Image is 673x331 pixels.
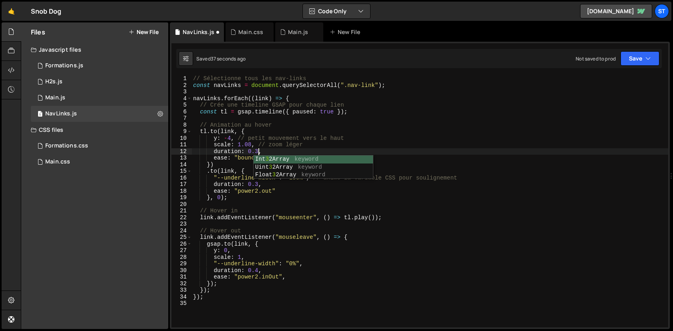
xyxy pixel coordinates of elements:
[171,194,192,201] div: 19
[171,188,192,195] div: 18
[655,4,669,18] a: St
[31,6,61,16] div: Snob Dog
[171,168,192,175] div: 15
[21,42,168,58] div: Javascript files
[576,55,616,62] div: Not saved to prod
[31,138,168,154] div: 16673/45495.css
[211,55,246,62] div: 37 seconds ago
[171,128,192,135] div: 9
[171,274,192,281] div: 31
[2,2,21,21] a: 🤙
[171,181,192,188] div: 17
[171,135,192,142] div: 10
[45,110,77,117] div: NavLinks.js
[171,122,192,129] div: 8
[171,75,192,82] div: 1
[21,122,168,138] div: CSS files
[196,55,246,62] div: Saved
[31,106,168,122] div: 16673/45522.js
[171,214,192,221] div: 22
[171,82,192,89] div: 2
[171,300,192,307] div: 35
[238,28,263,36] div: Main.css
[171,161,192,168] div: 14
[129,29,159,35] button: New File
[171,95,192,102] div: 4
[171,208,192,214] div: 21
[171,109,192,115] div: 6
[183,28,214,36] div: NavLinks.js
[288,28,308,36] div: Main.js
[621,51,659,66] button: Save
[171,247,192,254] div: 27
[171,141,192,148] div: 11
[31,58,168,74] div: 16673/45493.js
[171,201,192,208] div: 20
[303,4,370,18] button: Code Only
[45,94,65,101] div: Main.js
[38,111,42,118] span: 1
[45,142,88,149] div: Formations.css
[171,115,192,122] div: 7
[171,241,192,248] div: 26
[171,228,192,234] div: 24
[45,62,83,69] div: Formations.js
[171,89,192,95] div: 3
[31,154,168,170] div: 16673/45521.css
[171,294,192,301] div: 34
[45,158,70,165] div: Main.css
[171,267,192,274] div: 30
[171,148,192,155] div: 12
[171,221,192,228] div: 23
[171,260,192,267] div: 29
[171,234,192,241] div: 25
[31,90,168,106] div: 16673/45489.js
[580,4,652,18] a: [DOMAIN_NAME]
[171,254,192,261] div: 28
[171,287,192,294] div: 33
[330,28,363,36] div: New File
[171,155,192,161] div: 13
[31,74,168,90] div: 16673/45490.js
[45,78,62,85] div: H2s.js
[171,175,192,182] div: 16
[171,281,192,287] div: 32
[171,102,192,109] div: 5
[31,28,45,36] h2: Files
